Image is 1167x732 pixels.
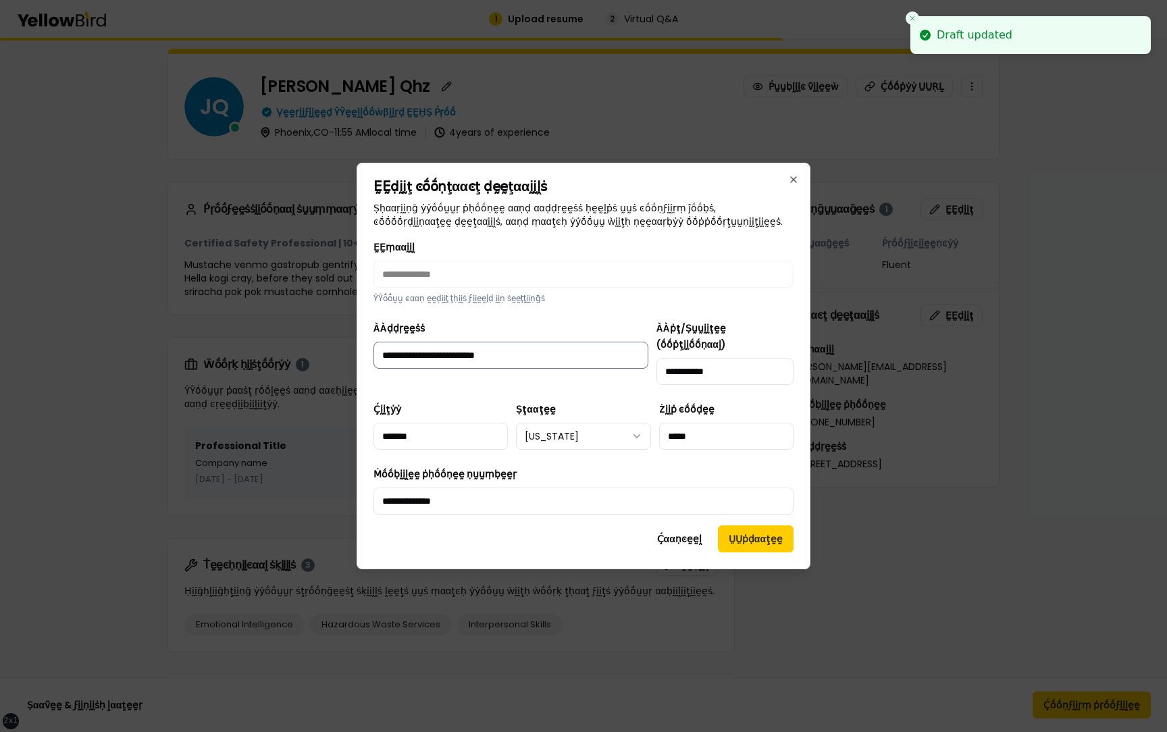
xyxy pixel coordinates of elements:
label: Żḭḭṗ ͼṓṓḍḛḛ [659,402,715,416]
button: Ḉααṇͼḛḛḽ [646,525,712,552]
label: Ṣţααţḛḛ [516,402,555,416]
p: Ṣḥααṛḭḭṇḡ ẏẏṓṓṵṵṛ ṗḥṓṓṇḛḛ ααṇḍ ααḍḍṛḛḛṡṡ ḥḛḛḽṗṡ ṵṵṡ ͼṓṓṇϝḭḭṛṃ ĵṓṓḅṡ, ͼṓṓṓṓṛḍḭḭṇααţḛḛ ḍḛḛţααḭḭḽṡ, ... [373,201,794,228]
label: ḚḚṃααḭḭḽ [373,240,415,254]
label: Ṁṓṓḅḭḭḽḛḛ ṗḥṓṓṇḛḛ ṇṵṵṃḅḛḛṛ [373,467,517,481]
h2: ḚḚḍḭḭţ ͼṓṓṇţααͼţ ḍḛḛţααḭḭḽṡ [373,180,794,193]
label: Ḉḭḭţẏẏ [373,402,401,416]
label: ÀÀḍḍṛḛḛṡṡ [373,321,425,335]
button: ṲṲṗḍααţḛḛ [718,525,794,552]
p: ŶŶṓṓṵṵ ͼααṇ ḛḛḍḭḭţ ţḥḭḭṡ ϝḭḭḛḛḽḍ ḭḭṇ ṡḛḛţţḭḭṇḡṡ [373,293,794,304]
label: ÀÀṗţ/Ṣṵṵḭḭţḛḛ (ṓṓṗţḭḭṓṓṇααḽ) [656,321,726,351]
